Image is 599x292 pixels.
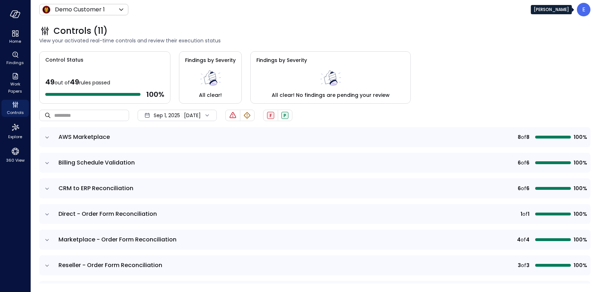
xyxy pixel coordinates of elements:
[58,133,110,141] span: AWS Marketplace
[6,59,24,66] span: Findings
[70,77,79,87] span: 49
[517,236,521,244] span: 4
[518,184,521,192] span: 6
[55,5,105,14] p: Demo Customer 1
[154,111,180,119] span: Sep 1, 2025
[55,79,70,86] span: out of
[574,210,586,218] span: 100%
[521,261,526,269] span: of
[283,113,286,119] span: P
[526,184,529,192] span: 6
[1,100,29,117] div: Controls
[574,236,586,244] span: 100%
[1,50,29,67] div: Findings
[42,5,51,14] img: Icon
[574,133,586,141] span: 100%
[4,80,26,95] span: Work Papers
[521,159,526,167] span: of
[518,159,521,167] span: 6
[58,210,157,218] span: Direct - Order Form Reconciliation
[256,57,307,64] span: Findings by Severity
[53,25,108,37] span: Controls (11)
[1,28,29,46] div: Home
[526,133,529,141] span: 8
[185,57,236,64] span: Findings by Severity
[526,236,529,244] span: 4
[43,262,51,269] button: expand row
[58,158,135,167] span: Billing Schedule Validation
[58,184,133,192] span: CRM to ERP Reconciliation
[521,133,526,141] span: of
[574,261,586,269] span: 100%
[1,121,29,141] div: Explore
[522,210,528,218] span: of
[528,210,529,218] span: 1
[7,109,24,116] span: Controls
[1,71,29,95] div: Work Papers
[577,3,590,16] div: Eleanor Yehudai
[199,91,222,99] span: All clear!
[531,5,572,14] div: [PERSON_NAME]
[9,38,21,45] span: Home
[58,235,176,244] span: Marketplace - Order Form Reconciliation
[8,133,22,140] span: Explore
[574,184,586,192] span: 100%
[1,145,29,165] div: 360 View
[521,210,522,218] span: 1
[267,112,274,119] div: Failed
[79,79,110,86] span: rules passed
[40,52,83,64] span: Control Status
[43,160,51,167] button: expand row
[146,90,164,99] span: 100 %
[521,236,526,244] span: of
[43,134,51,141] button: expand row
[243,111,251,119] div: Warning
[43,236,51,244] button: expand row
[43,211,51,218] button: expand row
[521,184,526,192] span: of
[43,185,51,192] button: expand row
[281,112,288,119] div: Passed
[518,261,521,269] span: 3
[272,91,390,99] span: All clear! No findings are pending your review
[58,261,162,269] span: Reseller - Order Form Reconciliation
[526,159,529,167] span: 6
[582,5,585,14] p: E
[39,37,590,45] span: View your activated real-time controls and review their execution status
[574,159,586,167] span: 100%
[229,111,237,119] div: Critical
[45,77,55,87] span: 49
[6,157,25,164] span: 360 View
[270,113,272,119] span: F
[526,261,529,269] span: 3
[518,133,521,141] span: 8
